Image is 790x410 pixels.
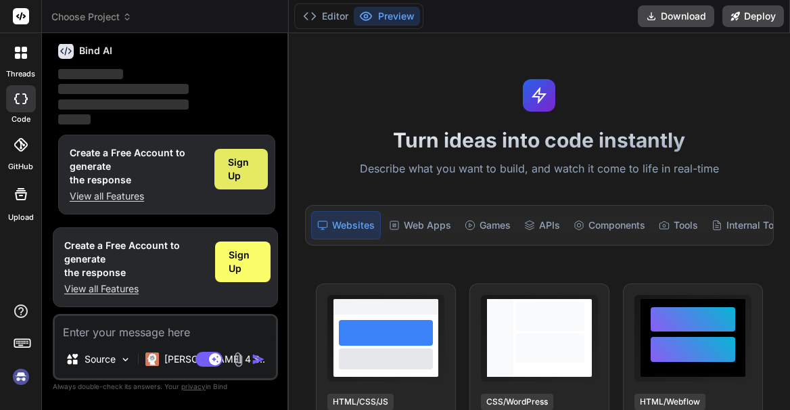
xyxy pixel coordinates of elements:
button: Editor [298,7,354,26]
div: Components [568,211,651,240]
label: threads [6,68,35,80]
span: Sign Up [229,248,257,275]
p: [PERSON_NAME] 4 S.. [164,352,265,366]
div: HTML/Webflow [634,394,705,410]
span: ‌ [58,69,123,79]
span: privacy [181,382,206,390]
label: code [11,114,30,125]
h6: Bind AI [79,44,112,58]
h1: Turn ideas into code instantly [297,128,782,152]
div: Web Apps [384,211,457,240]
button: Download [638,5,714,27]
button: Preview [354,7,420,26]
img: attachment [231,352,246,367]
label: GitHub [8,161,33,173]
span: ‌ [58,114,91,124]
div: Tools [653,211,703,240]
label: Upload [8,212,34,223]
img: Pick Models [120,354,131,365]
p: Describe what you want to build, and watch it come to life in real-time [297,160,782,178]
div: APIs [519,211,565,240]
div: CSS/WordPress [481,394,553,410]
img: icon [252,352,265,366]
div: Games [459,211,516,240]
p: Always double-check its answers. Your in Bind [53,380,278,393]
span: Choose Project [51,10,132,24]
div: HTML/CSS/JS [327,394,394,410]
p: Source [85,352,116,366]
img: signin [9,365,32,388]
p: View all Features [64,282,204,296]
h1: Create a Free Account to generate the response [64,239,204,279]
span: ‌ [58,99,189,110]
p: View all Features [70,189,204,203]
img: Claude 4 Sonnet [145,352,159,366]
div: Websites [311,211,381,240]
button: Deploy [722,5,784,27]
span: Sign Up [228,156,254,183]
h1: Create a Free Account to generate the response [70,146,204,187]
span: ‌ [58,84,189,94]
